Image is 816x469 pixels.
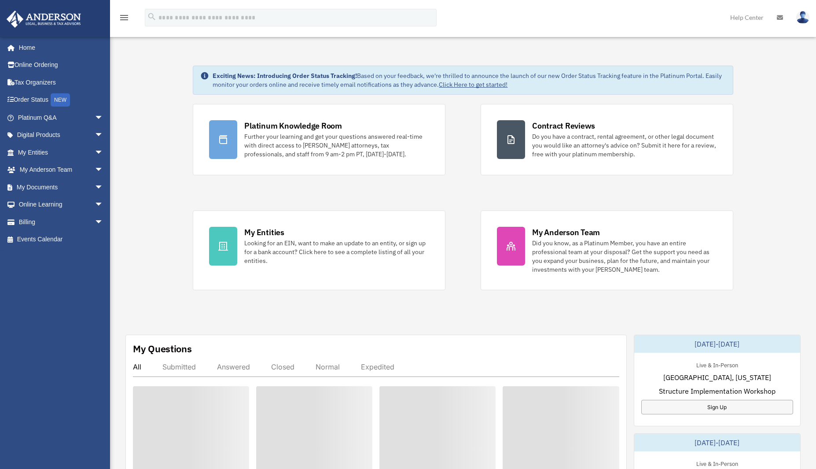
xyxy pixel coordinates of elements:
img: User Pic [796,11,809,24]
div: Normal [316,362,340,371]
div: [DATE]-[DATE] [634,335,801,353]
a: Contract Reviews Do you have a contract, rental agreement, or other legal document you would like... [481,104,733,175]
div: Live & In-Person [689,360,745,369]
div: [DATE]-[DATE] [634,434,801,451]
strong: Exciting News: Introducing Order Status Tracking! [213,72,357,80]
div: Further your learning and get your questions answered real-time with direct access to [PERSON_NAM... [244,132,429,159]
i: menu [119,12,129,23]
a: Home [6,39,112,56]
a: Events Calendar [6,231,117,248]
a: My Entities Looking for an EIN, want to make an update to an entity, or sign up for a bank accoun... [193,210,445,290]
a: My Entitiesarrow_drop_down [6,144,117,161]
div: Looking for an EIN, want to make an update to an entity, or sign up for a bank account? Click her... [244,239,429,265]
div: All [133,362,141,371]
div: Answered [217,362,250,371]
div: My Questions [133,342,192,355]
span: Structure Implementation Workshop [659,386,776,396]
div: Contract Reviews [532,120,595,131]
span: arrow_drop_down [95,213,112,231]
span: arrow_drop_down [95,196,112,214]
div: Do you have a contract, rental agreement, or other legal document you would like an attorney's ad... [532,132,717,159]
a: My Documentsarrow_drop_down [6,178,117,196]
a: My Anderson Team Did you know, as a Platinum Member, you have an entire professional team at your... [481,210,733,290]
a: Digital Productsarrow_drop_down [6,126,117,144]
div: My Anderson Team [532,227,600,238]
a: Click Here to get started! [439,81,507,89]
a: Platinum Knowledge Room Further your learning and get your questions answered real-time with dire... [193,104,445,175]
a: Tax Organizers [6,74,117,91]
a: Billingarrow_drop_down [6,213,117,231]
span: arrow_drop_down [95,126,112,144]
span: arrow_drop_down [95,178,112,196]
a: menu [119,15,129,23]
a: My Anderson Teamarrow_drop_down [6,161,117,179]
span: arrow_drop_down [95,109,112,127]
span: arrow_drop_down [95,161,112,179]
div: Expedited [361,362,394,371]
span: arrow_drop_down [95,144,112,162]
a: Order StatusNEW [6,91,117,109]
img: Anderson Advisors Platinum Portal [4,11,84,28]
a: Sign Up [641,400,794,414]
div: Did you know, as a Platinum Member, you have an entire professional team at your disposal? Get th... [532,239,717,274]
a: Platinum Q&Aarrow_drop_down [6,109,117,126]
div: My Entities [244,227,284,238]
i: search [147,12,157,22]
div: Platinum Knowledge Room [244,120,342,131]
a: Online Ordering [6,56,117,74]
div: Based on your feedback, we're thrilled to announce the launch of our new Order Status Tracking fe... [213,71,725,89]
div: Closed [271,362,294,371]
div: Submitted [162,362,196,371]
a: Online Learningarrow_drop_down [6,196,117,214]
span: [GEOGRAPHIC_DATA], [US_STATE] [663,372,771,383]
div: NEW [51,93,70,107]
div: Live & In-Person [689,458,745,468]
